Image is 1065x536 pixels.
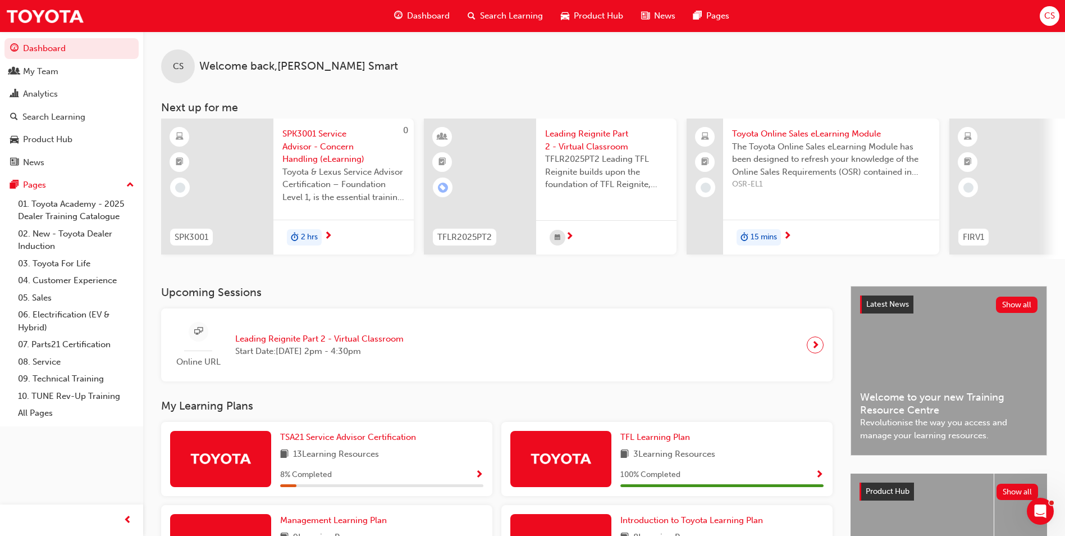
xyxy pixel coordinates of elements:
a: Introduction to Toyota Learning Plan [620,514,767,527]
div: Pages [23,179,46,192]
button: Pages [4,175,139,196]
a: 05. Sales [13,289,139,307]
span: booktick-icon [176,155,184,170]
span: learningResourceType_ELEARNING-icon [176,130,184,144]
span: car-icon [10,135,19,145]
span: 13 Learning Resources [293,448,379,462]
button: CS [1040,6,1059,26]
span: next-icon [783,231,792,242]
div: Analytics [23,88,58,101]
button: Show all [997,484,1039,500]
span: Leading Reignite Part 2 - Virtual Classroom [545,128,668,153]
span: people-icon [10,67,19,77]
a: 07. Parts21 Certification [13,336,139,353]
a: pages-iconPages [684,4,738,28]
button: DashboardMy TeamAnalyticsSearch LearningProduct HubNews [4,36,139,175]
span: 15 mins [751,231,777,244]
a: Toyota Online Sales eLearning ModuleThe Toyota Online Sales eLearning Module has been designed to... [687,119,939,255]
a: 06. Electrification (EV & Hybrid) [13,306,139,336]
a: 0SPK3001SPK3001 Service Advisor - Concern Handling (eLearning)Toyota & Lexus Service Advisor Cert... [161,119,414,255]
span: Management Learning Plan [280,515,387,525]
span: Leading Reignite Part 2 - Virtual Classroom [235,333,404,346]
img: Trak [6,3,84,29]
span: 3 Learning Resources [633,448,715,462]
h3: Next up for me [143,101,1065,114]
span: guage-icon [394,9,403,23]
img: Trak [190,448,252,468]
a: All Pages [13,405,139,422]
span: Pages [706,10,729,22]
span: prev-icon [124,514,132,528]
span: News [654,10,675,22]
span: sessionType_ONLINE_URL-icon [194,325,203,339]
span: car-icon [561,9,569,23]
span: learningRecordVerb_NONE-icon [701,183,711,193]
a: Latest NewsShow allWelcome to your new Training Resource CentreRevolutionise the way you access a... [851,286,1047,456]
span: FIRV1 [963,231,984,244]
span: Search Learning [480,10,543,22]
a: 08. Service [13,353,139,371]
a: TFL Learning Plan [620,431,694,444]
h3: My Learning Plans [161,399,833,412]
span: news-icon [641,9,650,23]
a: 02. New - Toyota Dealer Induction [13,225,139,255]
a: Search Learning [4,107,139,128]
a: 09. Technical Training [13,370,139,388]
span: SPK3001 [175,231,208,244]
span: CS [173,60,184,73]
span: learningRecordVerb_NONE-icon [175,183,185,193]
a: guage-iconDashboard [385,4,459,28]
a: 01. Toyota Academy - 2025 Dealer Training Catalogue [13,196,139,225]
a: Dashboard [4,38,139,59]
div: Product Hub [23,133,72,146]
a: news-iconNews [632,4,684,28]
button: Show all [996,297,1038,313]
span: news-icon [10,158,19,168]
a: Product Hub [4,129,139,150]
span: calendar-icon [555,231,560,245]
span: The Toyota Online Sales eLearning Module has been designed to refresh your knowledge of the Onlin... [732,140,930,179]
span: book-icon [620,448,629,462]
span: book-icon [280,448,289,462]
iframe: Intercom live chat [1027,498,1054,525]
span: duration-icon [741,230,748,245]
span: laptop-icon [701,130,709,144]
span: Show Progress [475,470,483,480]
span: next-icon [811,337,820,353]
span: Introduction to Toyota Learning Plan [620,515,763,525]
span: learningResourceType_ELEARNING-icon [964,130,972,144]
a: My Team [4,61,139,82]
a: Product HubShow all [860,483,1038,501]
span: OSR-EL1 [732,178,930,191]
span: TFLR2025PT2 Leading TFL Reignite builds upon the foundation of TFL Reignite, reaffirming our comm... [545,153,668,191]
span: Show Progress [815,470,824,480]
span: 8 % Completed [280,469,332,482]
a: 10. TUNE Rev-Up Training [13,388,139,405]
a: Management Learning Plan [280,514,391,527]
span: SPK3001 Service Advisor - Concern Handling (eLearning) [282,128,405,166]
span: pages-icon [10,180,19,190]
span: next-icon [324,231,332,242]
span: Toyota & Lexus Service Advisor Certification – Foundation Level 1, is the essential training cour... [282,166,405,204]
span: Online URL [170,356,226,369]
div: Search Learning [22,111,85,124]
span: TSA21 Service Advisor Certification [280,432,416,442]
div: News [23,156,44,169]
h3: Upcoming Sessions [161,286,833,299]
span: Welcome to your new Training Resource Centre [860,391,1037,416]
div: My Team [23,65,58,78]
span: chart-icon [10,89,19,99]
span: next-icon [565,232,574,242]
a: Latest NewsShow all [860,296,1037,314]
span: duration-icon [291,230,299,245]
a: TFLR2025PT2Leading Reignite Part 2 - Virtual ClassroomTFLR2025PT2 Leading TFL Reignite builds upo... [424,119,677,255]
a: TSA21 Service Advisor Certification [280,431,420,444]
a: search-iconSearch Learning [459,4,552,28]
span: learningRecordVerb_NONE-icon [963,183,973,193]
span: search-icon [468,9,476,23]
span: 100 % Completed [620,469,680,482]
button: Show Progress [815,468,824,482]
span: booktick-icon [701,155,709,170]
